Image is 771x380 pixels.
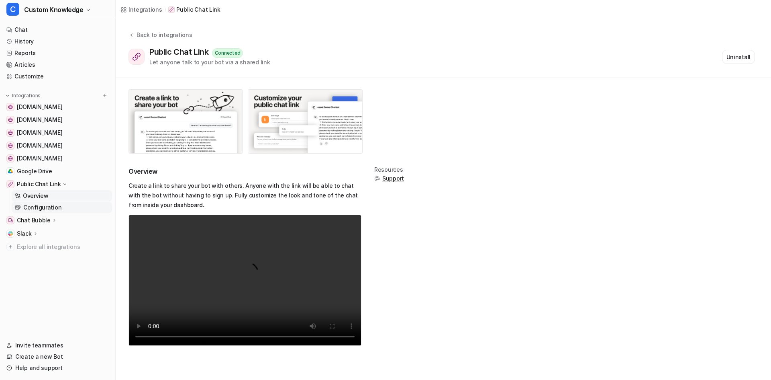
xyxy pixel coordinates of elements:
[17,167,52,175] span: Google Drive
[134,31,192,39] div: Back to integrations
[176,6,220,14] p: Public Chat Link
[3,340,112,351] a: Invite teammates
[165,6,166,13] span: /
[12,202,112,213] a: Configuration
[3,140,112,151] a: teamassurance.elevio.help[DOMAIN_NAME]
[8,143,13,148] img: teamassurance.elevio.help
[3,127,112,138] a: learn.teamassurance.com[DOMAIN_NAME]
[12,92,41,99] p: Integrations
[120,5,162,14] a: Integrations
[374,166,404,173] div: Resources
[5,93,10,99] img: expand menu
[3,362,112,374] a: Help and support
[3,166,112,177] a: Google DriveGoogle Drive
[722,50,755,64] button: Uninstall
[8,105,13,109] img: blog.teamassurance.com
[3,92,43,100] button: Integrations
[8,117,13,122] img: teamassurance.com
[17,216,51,224] p: Chat Bubble
[128,5,162,14] div: Integrations
[168,6,220,14] a: Public Chat Link
[3,351,112,362] a: Create a new Bot
[17,129,62,137] span: [DOMAIN_NAME]
[17,240,109,253] span: Explore all integrations
[8,156,13,161] img: app.elev.io
[8,169,13,174] img: Google Drive
[102,93,108,99] img: menu_add.svg
[23,203,61,212] p: Configuration
[17,103,62,111] span: [DOMAIN_NAME]
[8,231,13,236] img: Slack
[149,58,270,66] div: Let anyone talk to your bot via a shared link
[128,181,361,210] p: Create a link to share your bot with others. Anyone with the link will be able to chat with the b...
[8,218,13,223] img: Chat Bubble
[128,166,361,176] h2: Overview
[3,71,112,82] a: Customize
[128,215,361,346] video: Your browser does not support the video tag.
[8,182,13,187] img: Public Chat Link
[24,4,84,15] span: Custom Knowledge
[6,243,14,251] img: explore all integrations
[149,47,212,57] div: Public Chat Link
[3,36,112,47] a: History
[212,48,243,58] div: Connected
[128,31,192,47] button: Back to integrations
[3,47,112,59] a: Reports
[17,116,62,124] span: [DOMAIN_NAME]
[374,175,404,183] button: Support
[17,154,62,162] span: [DOMAIN_NAME]
[6,3,19,16] span: C
[3,153,112,164] a: app.elev.io[DOMAIN_NAME]
[23,192,49,200] p: Overview
[17,180,61,188] p: Public Chat Link
[3,24,112,35] a: Chat
[382,175,404,183] span: Support
[12,190,112,201] a: Overview
[374,176,380,181] img: support.svg
[3,241,112,253] a: Explore all integrations
[3,114,112,125] a: teamassurance.com[DOMAIN_NAME]
[3,101,112,113] a: blog.teamassurance.com[DOMAIN_NAME]
[3,59,112,70] a: Articles
[8,130,13,135] img: learn.teamassurance.com
[17,230,32,238] p: Slack
[17,142,62,150] span: [DOMAIN_NAME]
